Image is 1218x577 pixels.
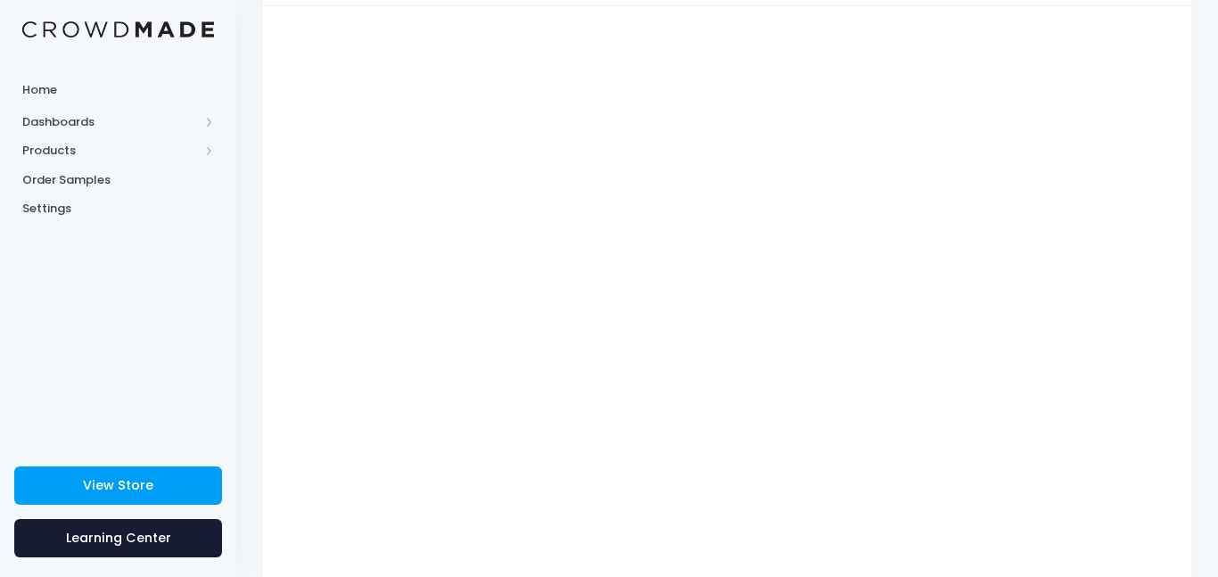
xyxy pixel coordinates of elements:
span: Home [22,81,214,99]
img: Logo [22,21,214,38]
span: View Store [83,476,153,494]
span: Products [22,142,199,160]
span: Dashboards [22,113,199,131]
span: Order Samples [22,171,214,189]
span: Settings [22,200,214,218]
span: Learning Center [66,529,171,547]
a: Learning Center [14,519,222,557]
a: View Store [14,466,222,505]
